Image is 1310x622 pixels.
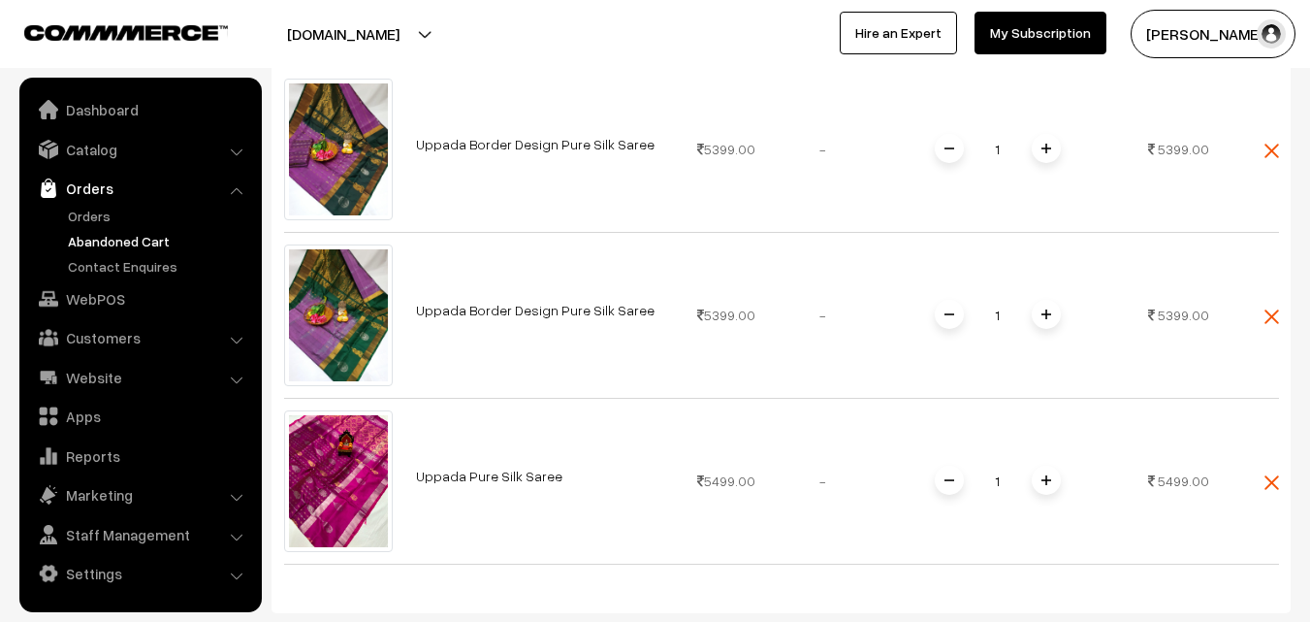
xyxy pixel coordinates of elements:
[416,302,655,318] a: Uppada Border Design Pure Silk Saree
[1264,310,1279,324] img: close
[24,171,255,206] a: Orders
[24,132,255,167] a: Catalog
[284,410,393,552] img: uppada-saree-va3981-jan.jpeg
[24,92,255,127] a: Dashboard
[24,25,228,40] img: COMMMERCE
[284,245,393,386] img: uppada-saree-va4957-jan.jpeg
[63,206,255,226] a: Orders
[416,468,562,484] a: Uppada Pure Silk Saree
[24,556,255,591] a: Settings
[1158,307,1209,323] span: 5399.00
[63,231,255,251] a: Abandoned Cart
[1041,310,1051,319] img: plusI
[1264,144,1279,158] img: close
[678,66,775,232] td: 5399.00
[24,360,255,395] a: Website
[1158,141,1209,157] span: 5399.00
[24,439,255,474] a: Reports
[944,310,954,319] img: minus
[678,232,775,398] td: 5399.00
[1158,473,1209,489] span: 5499.00
[678,398,775,564] td: 5499.00
[24,320,255,355] a: Customers
[840,12,957,54] a: Hire an Expert
[24,477,255,512] a: Marketing
[1257,19,1286,49] img: user
[819,307,826,323] span: -
[1131,10,1295,58] button: [PERSON_NAME]
[416,136,655,152] a: Uppada Border Design Pure Silk Saree
[819,141,826,157] span: -
[975,12,1106,54] a: My Subscription
[219,10,467,58] button: [DOMAIN_NAME]
[24,19,194,43] a: COMMMERCE
[24,517,255,552] a: Staff Management
[24,399,255,434] a: Apps
[1264,475,1279,490] img: close
[944,144,954,153] img: minus
[24,281,255,316] a: WebPOS
[1041,144,1051,153] img: plusI
[819,473,826,489] span: -
[1041,475,1051,485] img: plusI
[284,79,393,220] img: uppada-saree-va4960-jan.jpeg
[63,256,255,277] a: Contact Enquires
[944,475,954,485] img: minus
